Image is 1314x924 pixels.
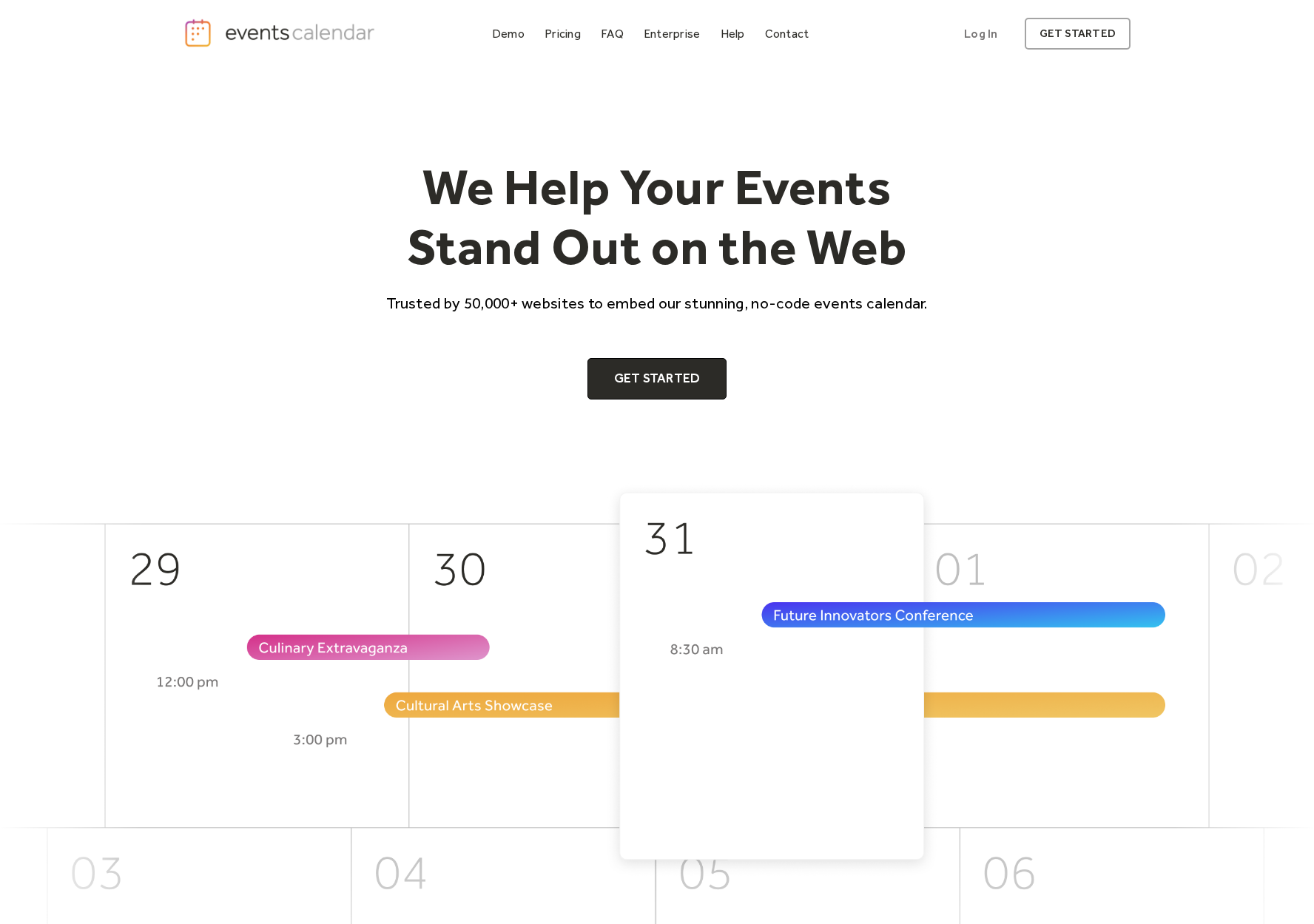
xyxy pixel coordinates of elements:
[587,358,727,399] a: Get Started
[183,18,379,48] a: home
[486,24,530,44] a: Demo
[545,30,581,38] div: Pricing
[638,24,706,44] a: Enterprise
[595,24,630,44] a: FAQ
[715,24,751,44] a: Help
[373,292,941,314] p: Trusted by 50,000+ websites to embed our stunning, no-code events calendar.
[759,24,815,44] a: Contact
[949,18,1012,50] a: Log In
[1025,18,1131,50] a: get started
[721,30,745,38] div: Help
[644,30,700,38] div: Enterprise
[539,24,587,44] a: Pricing
[373,157,941,277] h1: We Help Your Events Stand Out on the Web
[492,30,525,38] div: Demo
[765,30,809,38] div: Contact
[601,30,624,38] div: FAQ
